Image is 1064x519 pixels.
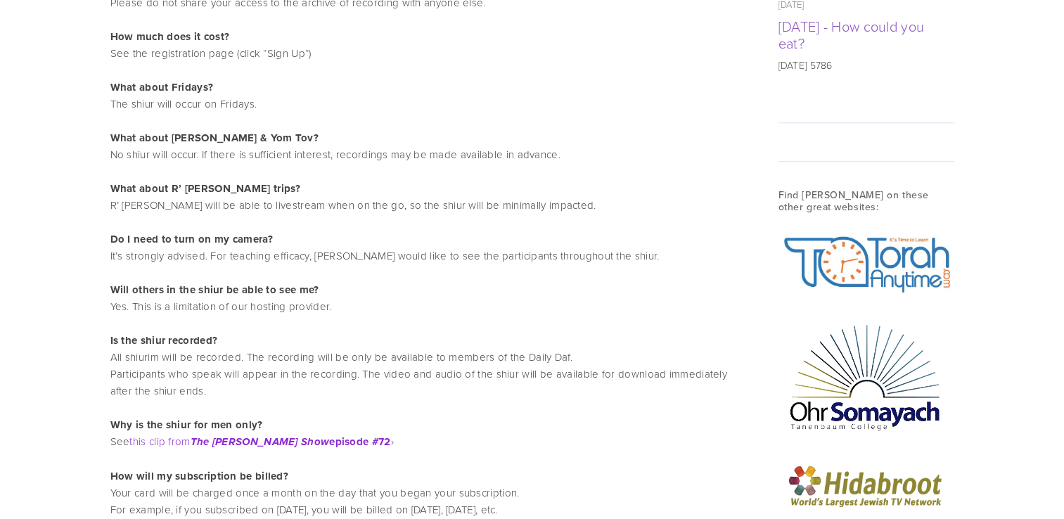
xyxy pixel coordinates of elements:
[191,434,391,449] strong: episode #72
[778,454,954,517] img: logo_en.png
[110,130,319,146] strong: What about [PERSON_NAME] & Yom Tov?
[778,58,954,72] p: [DATE] 5786
[110,180,743,214] p: R’ [PERSON_NAME] will be able to livestream when on the go, so the shiur will be minimally impacted.
[110,333,218,348] strong: Is the shiur recorded?
[110,79,214,95] strong: What about Fridays?
[110,181,301,196] strong: What about R’ [PERSON_NAME] trips?
[778,16,925,53] a: [DATE] - How could you eat?
[129,434,393,449] a: this clip fromThe [PERSON_NAME] Showepisode #72›
[110,231,743,264] p: It’s strongly advised. For teaching efficacy, [PERSON_NAME] would like to see the participants th...
[110,29,230,44] strong: How much does it cost?
[110,231,273,247] strong: Do I need to turn on my camera?
[191,436,330,449] em: The [PERSON_NAME] Show
[110,468,289,484] strong: How will my subscription be billed?
[110,282,319,297] strong: Will others in the shiur be able to see me?
[778,229,954,297] img: TorahAnytimeAlpha.jpg
[778,189,954,213] h3: Find [PERSON_NAME] on these other great websites:
[110,417,263,432] strong: Why is the shiur for men only?
[778,315,954,437] img: OhrSomayach Logo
